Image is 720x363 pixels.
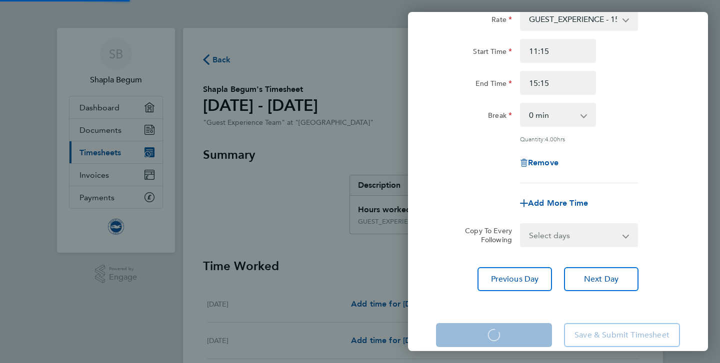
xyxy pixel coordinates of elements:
span: Next Day [584,274,618,284]
button: Add More Time [520,199,588,207]
span: Add More Time [528,198,588,208]
label: End Time [475,79,512,91]
span: Remove [528,158,558,167]
label: Start Time [473,47,512,59]
label: Break [488,111,512,123]
span: 4.00 [545,135,557,143]
input: E.g. 18:00 [520,71,596,95]
span: Previous Day [491,274,539,284]
button: Previous Day [477,267,552,291]
button: Next Day [564,267,638,291]
label: Rate [491,15,512,27]
label: Copy To Every Following [457,226,512,244]
input: E.g. 08:00 [520,39,596,63]
button: Remove [520,159,558,167]
div: Quantity: hrs [520,135,638,143]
